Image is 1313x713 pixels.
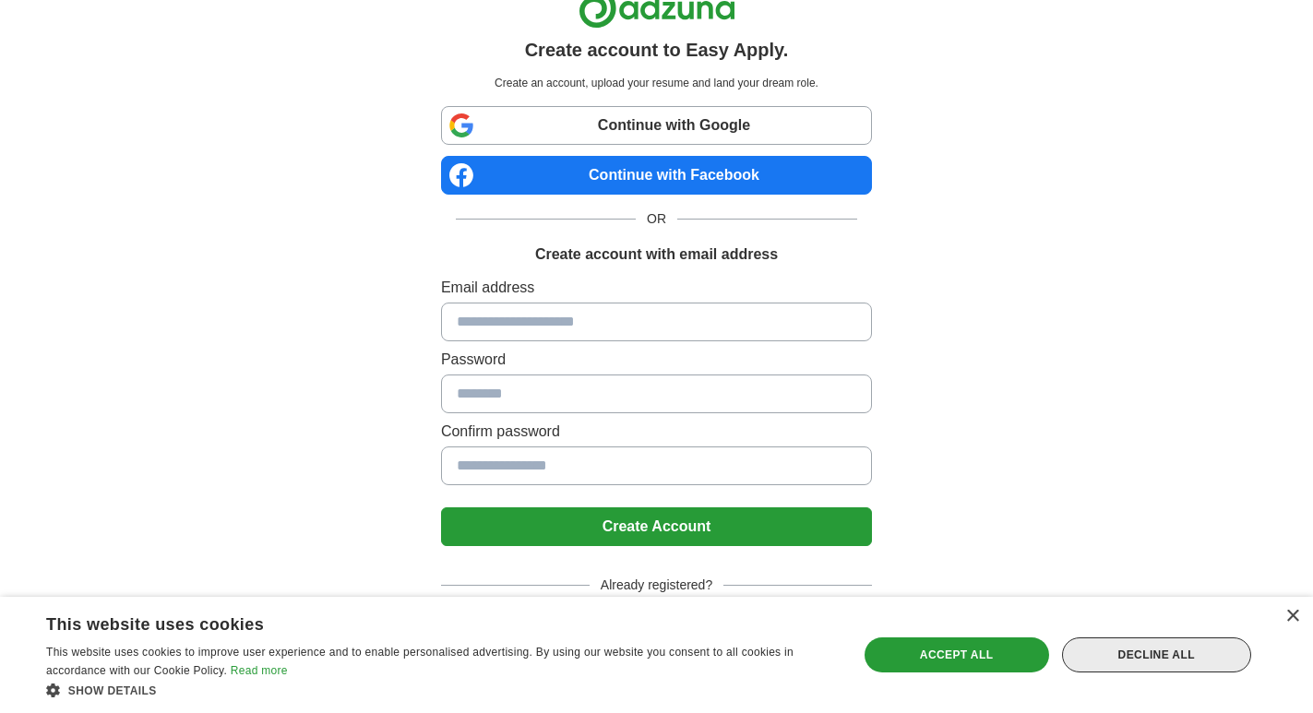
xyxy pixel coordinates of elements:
[441,507,872,546] button: Create Account
[68,684,157,697] span: Show details
[445,75,868,91] p: Create an account, upload your resume and land your dream role.
[441,349,872,371] label: Password
[590,576,723,595] span: Already registered?
[535,244,778,266] h1: Create account with email address
[441,277,872,299] label: Email address
[441,156,872,195] a: Continue with Facebook
[231,664,288,677] a: Read more, opens a new window
[636,209,677,229] span: OR
[46,608,787,636] div: This website uses cookies
[46,646,794,677] span: This website uses cookies to improve user experience and to enable personalised advertising. By u...
[525,36,789,64] h1: Create account to Easy Apply.
[1285,610,1299,624] div: Close
[46,681,833,699] div: Show details
[441,106,872,145] a: Continue with Google
[1062,637,1252,672] div: Decline all
[441,421,872,443] label: Confirm password
[865,637,1049,672] div: Accept all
